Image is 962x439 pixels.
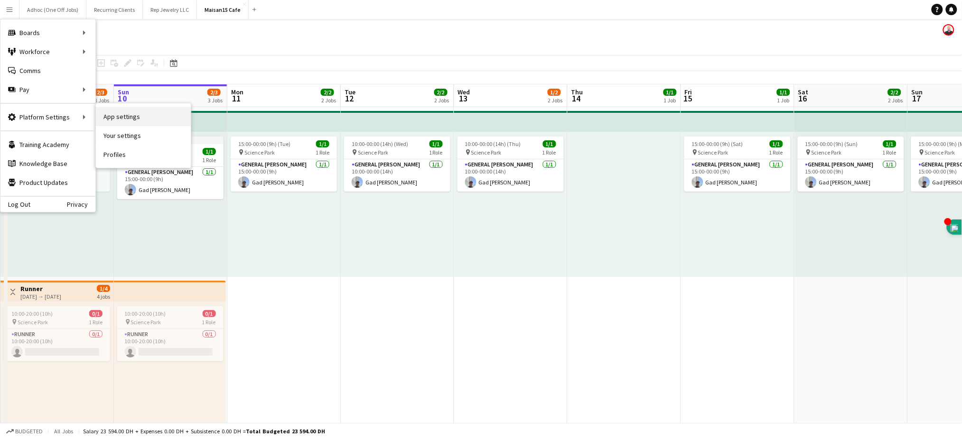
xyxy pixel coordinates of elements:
[238,140,290,147] span: 15:00-00:00 (9h) (Tue)
[89,319,103,326] span: 1 Role
[4,329,110,361] app-card-role: Runner0/110:00-20:00 (10h)
[683,93,692,104] span: 15
[20,293,61,300] div: [DATE] → [DATE]
[344,137,450,192] app-job-card: 10:00-00:00 (14h) (Wed)1/1 Science Park1 RoleGeneral [PERSON_NAME]1/110:00-00:00 (14h)Gad [PERSON...
[244,149,275,156] span: Science Park
[231,88,243,96] span: Mon
[358,149,388,156] span: Science Park
[570,93,583,104] span: 14
[692,140,743,147] span: 15:00-00:00 (9h) (Sat)
[797,93,809,104] span: 16
[777,89,790,96] span: 1/1
[430,140,443,147] span: 1/1
[89,310,103,317] span: 0/1
[465,140,521,147] span: 10:00-00:00 (14h) (Thu)
[246,428,325,435] span: Total Budgeted 23 594.00 DH
[203,148,216,155] span: 1/1
[943,24,954,36] app-user-avatar: Houssam Hussein
[231,137,337,192] app-job-card: 15:00-00:00 (9h) (Tue)1/1 Science Park1 RoleGeneral [PERSON_NAME]1/115:00-00:00 (9h)Gad [PERSON_N...
[208,97,223,104] div: 3 Jobs
[542,149,556,156] span: 1 Role
[18,319,48,326] span: Science Park
[19,0,86,19] button: Adhoc (One Off Jobs)
[458,159,564,192] app-card-role: General [PERSON_NAME]1/110:00-00:00 (14h)Gad [PERSON_NAME]
[321,89,334,96] span: 2/2
[94,97,109,104] div: 3 Jobs
[663,89,677,96] span: 1/1
[435,97,449,104] div: 2 Jobs
[910,93,923,104] span: 17
[458,88,470,96] span: Wed
[664,97,676,104] div: 1 Job
[316,140,329,147] span: 1/1
[684,137,791,192] app-job-card: 15:00-00:00 (9h) (Sat)1/1 Science Park1 RoleGeneral [PERSON_NAME]1/115:00-00:00 (9h)Gad [PERSON_N...
[96,145,191,164] a: Profiles
[96,107,191,126] a: App settings
[458,137,564,192] app-job-card: 10:00-00:00 (14h) (Thu)1/1 Science Park1 RoleGeneral [PERSON_NAME]1/110:00-00:00 (14h)Gad [PERSON...
[316,149,329,156] span: 1 Role
[118,88,129,96] span: Sun
[86,0,143,19] button: Recurring Clients
[131,319,161,326] span: Science Park
[684,159,791,192] app-card-role: General [PERSON_NAME]1/115:00-00:00 (9h)Gad [PERSON_NAME]
[457,93,470,104] span: 13
[96,126,191,145] a: Your settings
[925,149,955,156] span: Science Park
[0,108,95,127] div: Platform Settings
[125,310,166,317] span: 10:00-20:00 (10h)
[812,149,842,156] span: Science Park
[888,89,901,96] span: 2/2
[769,149,783,156] span: 1 Role
[912,88,923,96] span: Sun
[0,80,95,99] div: Pay
[207,89,221,96] span: 2/3
[343,93,355,104] span: 12
[117,329,224,361] app-card-role: Runner0/110:00-20:00 (10h)
[15,428,43,435] span: Budgeted
[83,428,325,435] div: Salary 23 594.00 DH + Expenses 0.00 DH + Subsistence 0.00 DH =
[117,306,224,361] app-job-card: 10:00-20:00 (10h)0/1 Science Park1 RoleRunner0/110:00-20:00 (10h)
[321,97,336,104] div: 2 Jobs
[116,93,129,104] span: 10
[20,284,61,293] h3: Runner
[471,149,502,156] span: Science Park
[0,154,95,173] a: Knowledge Base
[230,93,243,104] span: 11
[4,306,110,361] app-job-card: 10:00-20:00 (10h)0/1 Science Park1 RoleRunner0/110:00-20:00 (10h)
[548,89,561,96] span: 1/2
[197,0,249,19] button: Maisan15 Cafe
[202,319,216,326] span: 1 Role
[0,201,30,208] a: Log Out
[345,88,355,96] span: Tue
[97,292,110,300] div: 4 jobs
[543,140,556,147] span: 1/1
[117,167,224,199] app-card-role: General [PERSON_NAME]1/115:00-00:00 (9h)Gad [PERSON_NAME]
[883,140,897,147] span: 1/1
[434,89,448,96] span: 2/2
[143,0,197,19] button: Rep Jewelry LLC
[0,173,95,192] a: Product Updates
[798,88,809,96] span: Sat
[11,310,53,317] span: 10:00-20:00 (10h)
[67,201,95,208] a: Privacy
[352,140,408,147] span: 10:00-00:00 (14h) (Wed)
[571,88,583,96] span: Thu
[0,42,95,61] div: Workforce
[203,310,216,317] span: 0/1
[0,135,95,154] a: Training Academy
[770,140,783,147] span: 1/1
[798,137,904,192] app-job-card: 15:00-00:00 (9h) (Sun)1/1 Science Park1 RoleGeneral [PERSON_NAME]1/115:00-00:00 (9h)Gad [PERSON_N...
[0,23,95,42] div: Boards
[548,97,563,104] div: 2 Jobs
[52,428,75,435] span: All jobs
[883,149,897,156] span: 1 Role
[5,426,44,437] button: Budgeted
[805,140,858,147] span: 15:00-00:00 (9h) (Sun)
